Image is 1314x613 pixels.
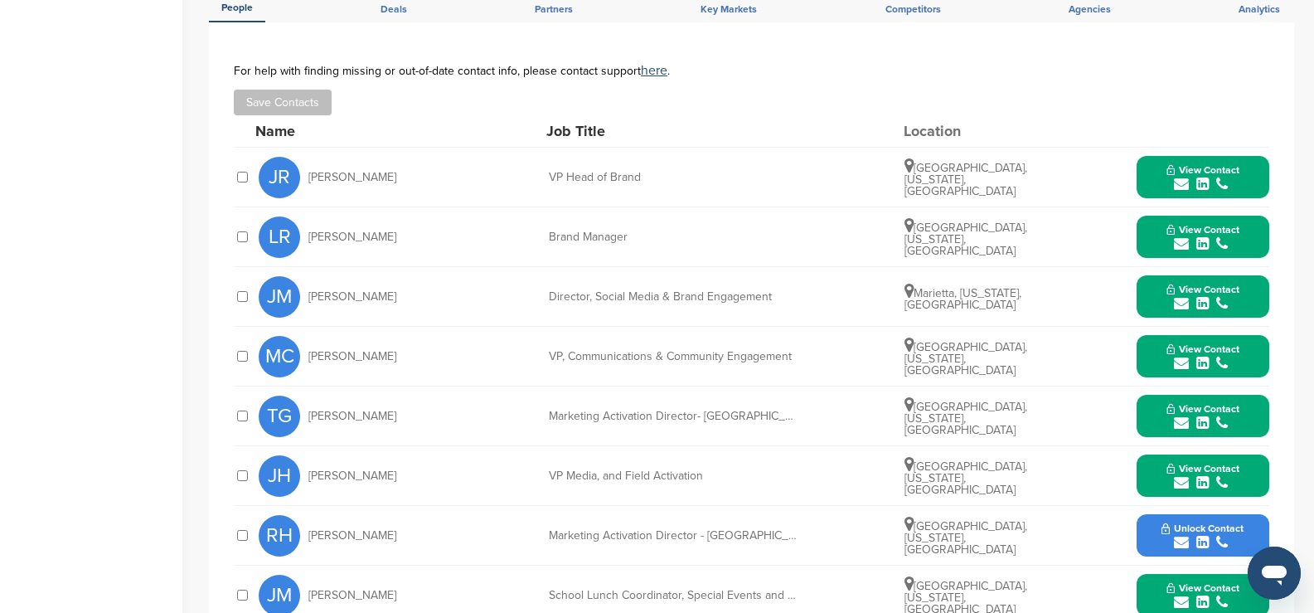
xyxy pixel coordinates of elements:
[1166,463,1239,474] span: View Contact
[259,157,300,198] span: JR
[1166,343,1239,355] span: View Contact
[904,519,1027,557] span: [GEOGRAPHIC_DATA], [US_STATE], [GEOGRAPHIC_DATA]
[234,64,1269,77] div: For help with finding missing or out-of-date contact info, please contact support .
[549,231,798,243] div: Brand Manager
[234,90,332,115] button: Save Contacts
[549,411,798,422] div: Marketing Activation Director- [GEOGRAPHIC_DATA]
[1166,164,1239,176] span: View Contact
[1166,582,1239,594] span: View Contact
[1166,224,1239,236] span: View Contact
[259,216,300,258] span: LR
[1069,4,1111,14] span: Agencies
[1161,523,1244,534] span: Unlock Contact
[308,590,396,601] span: [PERSON_NAME]
[549,172,798,183] div: VP Head of Brand
[904,340,1027,377] span: [GEOGRAPHIC_DATA], [US_STATE], [GEOGRAPHIC_DATA]
[701,4,757,14] span: Key Markets
[308,351,396,362] span: [PERSON_NAME]
[549,530,798,542] div: Marketing Activation Director - [GEOGRAPHIC_DATA]
[1239,4,1280,14] span: Analytics
[308,291,396,303] span: [PERSON_NAME]
[308,172,396,183] span: [PERSON_NAME]
[255,124,438,139] div: Name
[546,124,795,139] div: Job Title
[1147,272,1259,322] button: View Contact
[904,400,1027,437] span: [GEOGRAPHIC_DATA], [US_STATE], [GEOGRAPHIC_DATA]
[308,530,396,542] span: [PERSON_NAME]
[221,2,253,12] span: People
[259,276,300,318] span: JM
[535,4,573,14] span: Partners
[308,231,396,243] span: [PERSON_NAME]
[308,470,396,482] span: [PERSON_NAME]
[549,351,798,362] div: VP, Communications & Community Engagement
[1147,392,1259,441] button: View Contact
[641,62,667,79] a: here
[904,124,1028,139] div: Location
[1166,403,1239,415] span: View Contact
[259,396,300,437] span: TG
[549,590,798,601] div: School Lunch Coordinator, Special Events and Marketing.
[885,4,941,14] span: Competitors
[549,291,798,303] div: Director, Social Media & Brand Engagement
[1248,547,1301,600] iframe: Button to launch messaging window
[308,411,396,422] span: [PERSON_NAME]
[1166,284,1239,295] span: View Contact
[1147,153,1259,202] button: View Contact
[1147,212,1259,262] button: View Contact
[259,515,300,557] span: RH
[1147,332,1259,382] button: View Contact
[904,460,1027,497] span: [GEOGRAPHIC_DATA], [US_STATE], [GEOGRAPHIC_DATA]
[904,286,1021,312] span: Marietta, [US_STATE], [GEOGRAPHIC_DATA]
[259,455,300,497] span: JH
[381,4,407,14] span: Deals
[1147,451,1259,501] button: View Contact
[1142,511,1263,561] button: Unlock Contact
[904,161,1027,198] span: [GEOGRAPHIC_DATA], [US_STATE], [GEOGRAPHIC_DATA]
[904,221,1027,258] span: [GEOGRAPHIC_DATA], [US_STATE], [GEOGRAPHIC_DATA]
[549,470,798,482] div: VP Media, and Field Activation
[259,336,300,377] span: MC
